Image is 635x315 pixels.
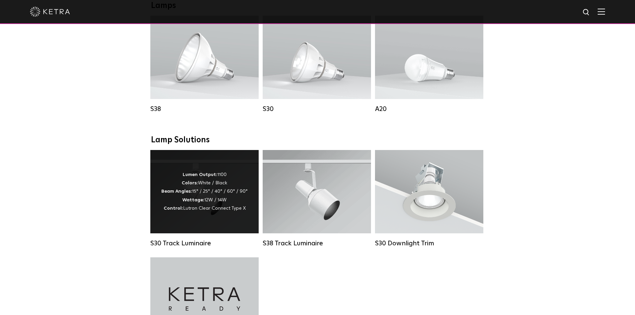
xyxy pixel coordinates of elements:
div: S38 Track Luminaire [263,239,371,247]
div: A20 [375,105,483,113]
img: Hamburger%20Nav.svg [598,8,605,15]
strong: Lumen Output: [183,172,217,177]
img: ketra-logo-2019-white [30,7,70,17]
a: S38 Lumen Output:1100Colors:White / BlackBase Type:E26 Edison Base / GU24Beam Angles:10° / 25° / ... [150,16,259,113]
div: Lamp Solutions [151,135,484,145]
div: S30 [263,105,371,113]
a: S30 Track Luminaire Lumen Output:1100Colors:White / BlackBeam Angles:15° / 25° / 40° / 60° / 90°W... [150,150,259,247]
div: 1100 White / Black 15° / 25° / 40° / 60° / 90° 12W / 14W [161,171,248,213]
div: S38 [150,105,259,113]
span: Lutron Clear Connect Type X [183,206,246,211]
a: S30 Lumen Output:1100Colors:White / BlackBase Type:E26 Edison Base / GU24Beam Angles:15° / 25° / ... [263,16,371,113]
strong: Colors: [182,181,198,185]
a: A20 Lumen Output:600 / 800Colors:White / BlackBase Type:E26 Edison Base / GU24Beam Angles:Omni-Di... [375,16,483,113]
strong: Wattage: [182,198,204,202]
div: S30 Downlight Trim [375,239,483,247]
a: S38 Track Luminaire Lumen Output:1100Colors:White / BlackBeam Angles:10° / 25° / 40° / 60°Wattage... [263,150,371,247]
a: S30 Downlight Trim S30 Downlight Trim [375,150,483,247]
strong: Beam Angles: [161,189,192,194]
strong: Control: [164,206,183,211]
img: search icon [582,8,591,17]
div: S30 Track Luminaire [150,239,259,247]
